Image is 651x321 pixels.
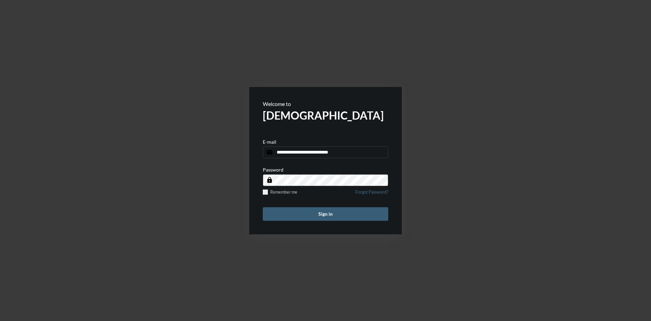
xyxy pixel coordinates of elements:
[263,139,276,145] p: E-mail
[355,190,388,199] a: Forgot Password?
[263,101,388,107] p: Welcome to
[263,167,283,173] p: Password
[263,109,388,122] h2: [DEMOGRAPHIC_DATA]
[263,190,297,195] label: Remember me
[263,207,388,221] button: Sign in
